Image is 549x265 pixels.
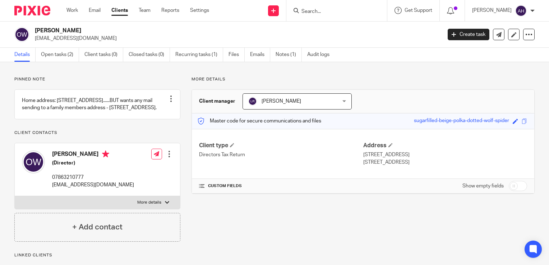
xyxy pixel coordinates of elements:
[414,117,509,125] div: sugarfilled-beige-polka-dotted-wolf-spider
[276,48,302,62] a: Notes (1)
[250,48,270,62] a: Emails
[35,35,437,42] p: [EMAIL_ADDRESS][DOMAIN_NAME]
[84,48,123,62] a: Client tasks (0)
[14,48,36,62] a: Details
[363,142,527,149] h4: Address
[14,6,50,15] img: Pixie
[41,48,79,62] a: Open tasks (2)
[229,48,245,62] a: Files
[248,97,257,106] img: svg%3E
[52,150,134,159] h4: [PERSON_NAME]
[197,117,321,125] p: Master code for secure communications and files
[363,159,527,166] p: [STREET_ADDRESS]
[102,150,109,158] i: Primary
[262,99,301,104] span: [PERSON_NAME]
[199,142,363,149] h4: Client type
[14,27,29,42] img: svg%3E
[14,130,180,136] p: Client contacts
[35,27,356,34] h2: [PERSON_NAME]
[472,7,512,14] p: [PERSON_NAME]
[307,48,335,62] a: Audit logs
[448,29,489,40] a: Create task
[14,76,180,82] p: Pinned note
[52,174,134,181] p: 07863210777
[129,48,170,62] a: Closed tasks (0)
[52,181,134,189] p: [EMAIL_ADDRESS][DOMAIN_NAME]
[89,7,101,14] a: Email
[111,7,128,14] a: Clients
[462,182,504,190] label: Show empty fields
[301,9,365,15] input: Search
[192,76,535,82] p: More details
[52,159,134,167] h5: (Director)
[66,7,78,14] a: Work
[363,151,527,158] p: [STREET_ADDRESS]
[199,151,363,158] p: Directors Tax Return
[14,252,180,258] p: Linked clients
[72,222,123,233] h4: + Add contact
[22,150,45,173] img: svg%3E
[405,8,432,13] span: Get Support
[161,7,179,14] a: Reports
[515,5,527,17] img: svg%3E
[190,7,209,14] a: Settings
[199,98,235,105] h3: Client manager
[139,7,151,14] a: Team
[175,48,223,62] a: Recurring tasks (1)
[137,200,161,205] p: More details
[199,183,363,189] h4: CUSTOM FIELDS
